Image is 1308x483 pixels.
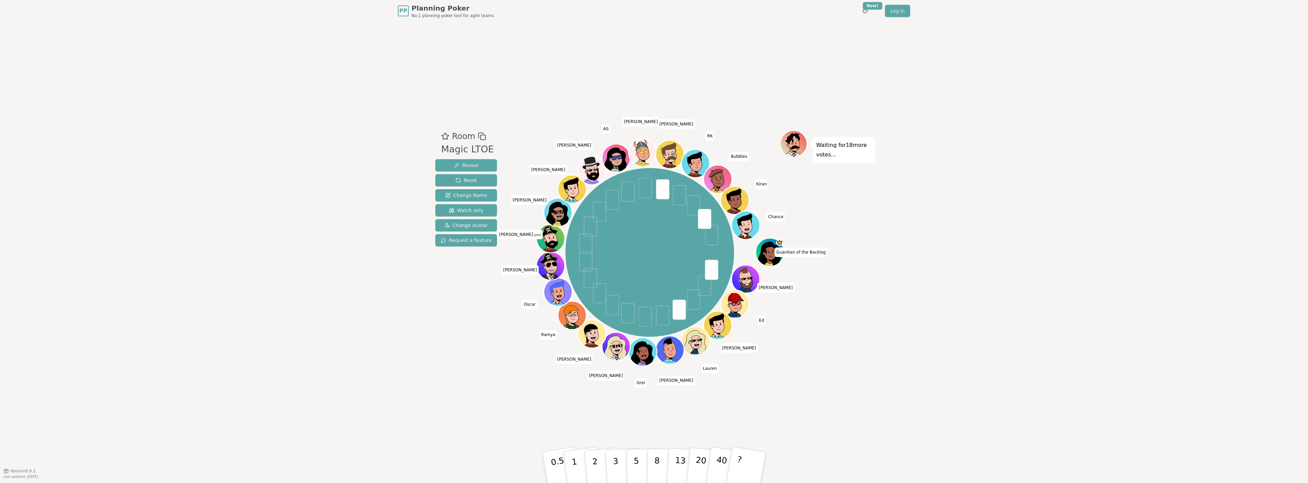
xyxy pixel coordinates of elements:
button: Add as favourite [441,130,449,142]
div: New! [863,2,882,10]
span: Planning Poker [411,3,494,13]
span: PP [399,7,407,15]
span: Click to change your name [658,376,695,386]
span: Watch only [449,207,484,214]
span: Click to change your name [556,354,593,364]
div: Magic LTOE [441,142,494,156]
span: Click to change your name [530,165,567,175]
span: No.1 planning poker tool for agile teams [411,13,494,18]
button: Change Name [435,189,497,201]
span: Click to change your name [556,141,593,150]
span: Click to change your name [587,371,625,380]
span: Click to change your name [729,152,749,162]
button: Change Avatar [435,219,497,231]
span: Last updated: [DATE] [3,475,38,479]
span: Change Name [445,192,487,199]
span: Click to change your name [497,230,543,239]
span: Click to change your name [757,283,795,292]
span: Reset [455,177,477,184]
a: Log in [885,5,910,17]
span: Click to change your name [701,364,719,374]
button: New! [859,5,871,17]
span: Click to change your name [754,180,768,189]
button: Reveal [435,159,497,171]
button: Click to change your avatar [538,226,564,252]
button: Reset [435,174,497,186]
span: Room [452,130,475,142]
span: Click to change your name [766,212,785,222]
span: Guardian of the Backlog is the host [776,239,783,246]
button: Watch only [435,204,497,216]
span: Change Avatar [445,222,488,229]
span: Click to change your name [501,266,539,275]
p: Waiting for 18 more votes... [816,140,872,160]
span: Reveal [454,162,478,169]
button: Request a feature [435,234,497,246]
span: Click to change your name [635,378,647,388]
span: Request a feature [441,237,492,244]
span: Click to change your name [720,343,758,353]
span: Click to change your name [775,247,827,257]
span: Click to change your name [602,124,610,134]
span: Click to change your name [511,195,548,205]
button: Version0.9.2 [3,468,36,474]
span: Click to change your name [522,300,538,310]
a: PPPlanning PokerNo.1 planning poker tool for agile teams [398,3,494,18]
span: Version 0.9.2 [10,468,36,474]
span: (you) [533,233,541,237]
span: Click to change your name [540,330,557,340]
span: Click to change your name [622,117,659,126]
span: Click to change your name [705,131,714,141]
span: Click to change your name [757,316,766,325]
span: Click to change your name [658,119,695,129]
